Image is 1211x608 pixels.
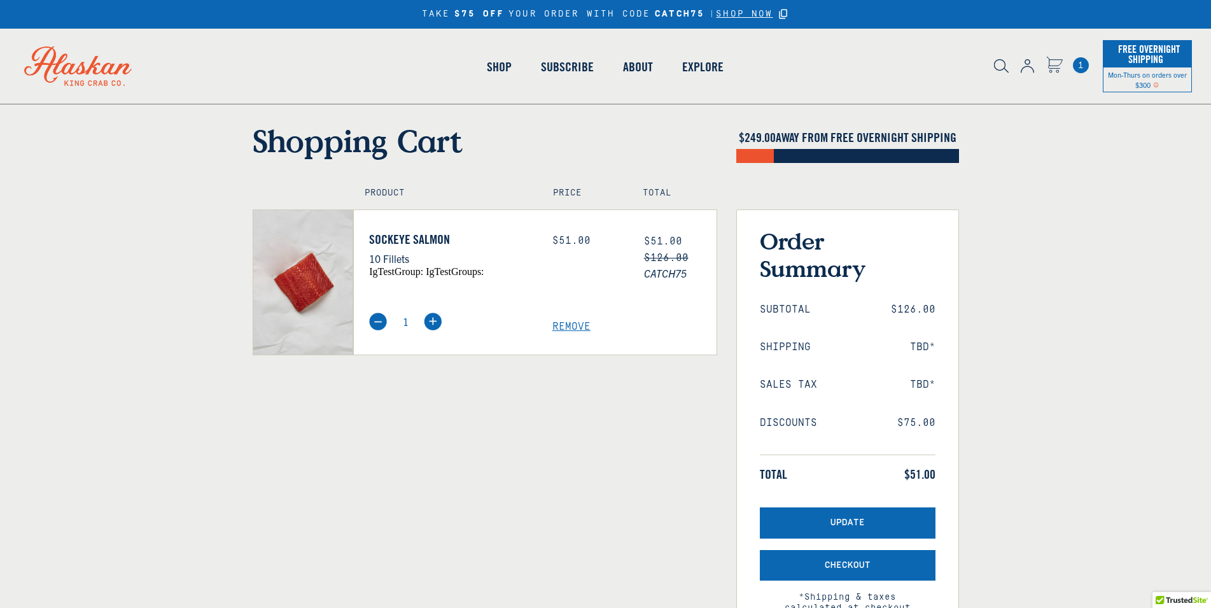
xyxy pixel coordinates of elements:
[760,417,817,429] span: Discounts
[454,9,504,20] strong: $75 OFF
[1073,57,1089,73] a: Cart
[253,210,353,355] img: Sockeye Salmon - 10 Fillets
[253,122,717,159] h1: Shopping Cart
[608,31,668,103] a: About
[643,188,705,199] h4: Total
[1108,70,1187,89] span: Mon-Thurs on orders over $300
[736,130,959,145] h4: $ AWAY FROM FREE OVERNIGHT SHIPPING
[994,59,1009,73] img: search
[760,227,935,282] h3: Order Summary
[553,188,615,199] h4: Price
[830,518,865,528] span: Update
[760,304,811,316] span: Subtotal
[760,379,817,391] span: Sales Tax
[6,29,150,104] img: Alaskan King Crab Co. logo
[1046,57,1063,75] a: Cart
[365,188,526,199] h4: Product
[526,31,608,103] a: Subscribe
[897,417,935,429] span: $75.00
[745,129,776,145] span: 249.00
[760,550,935,581] button: Checkout
[760,507,935,539] button: Update
[644,236,682,247] span: $51.00
[716,9,773,20] a: SHOP NOW
[552,235,625,247] div: $51.00
[644,252,689,264] s: $126.00
[426,266,484,277] span: igTestGroups:
[1021,59,1034,73] img: account
[424,313,442,330] img: plus
[825,560,871,571] span: Checkout
[552,321,717,333] a: Remove
[1153,80,1159,89] span: Shipping Notice Icon
[422,7,790,22] div: TAKE YOUR ORDER WITH CODE |
[369,250,533,267] p: 10 Fillets
[668,31,738,103] a: Explore
[716,9,773,19] span: SHOP NOW
[369,266,423,277] span: igTestGroup:
[1115,39,1180,69] span: Free Overnight Shipping
[904,467,935,482] span: $51.00
[891,304,935,316] span: $126.00
[369,232,533,247] a: Sockeye Salmon
[760,341,811,353] span: Shipping
[644,265,717,281] span: CATCH75
[655,9,704,20] strong: CATCH75
[760,467,787,482] span: Total
[472,31,526,103] a: Shop
[369,313,387,330] img: minus
[1073,57,1089,73] span: 1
